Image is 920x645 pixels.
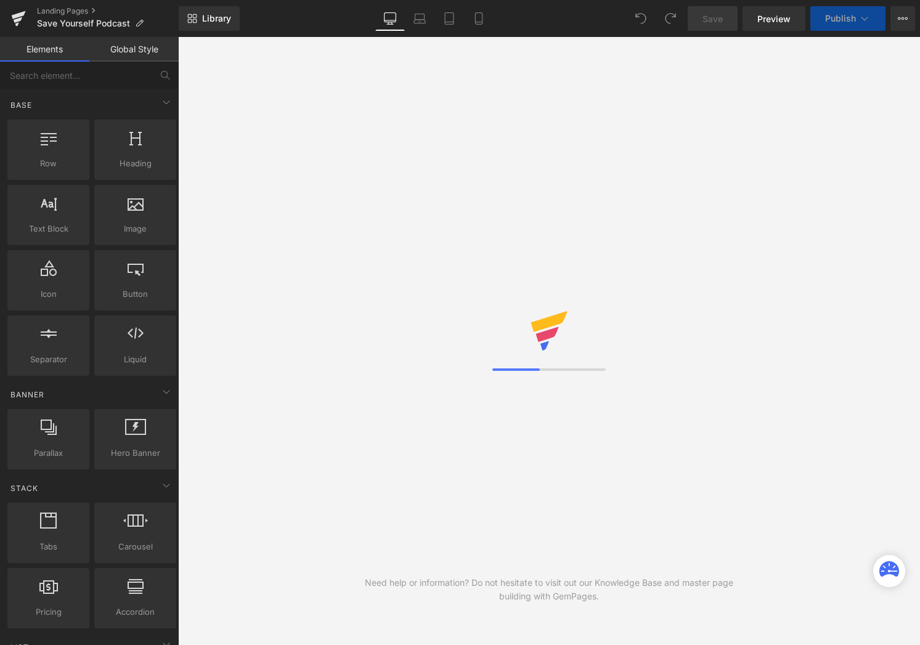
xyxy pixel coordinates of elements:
a: New Library [179,6,240,31]
span: Hero Banner [98,447,173,460]
span: Heading [98,157,173,170]
span: Liquid [98,353,173,366]
span: Save [702,12,723,25]
span: Banner [9,389,46,400]
span: Save Yourself Podcast [37,18,130,28]
div: Need help or information? Do not hesitate to visit out our Knowledge Base and master page buildin... [364,576,735,603]
span: Library [202,13,231,24]
a: Landing Pages [37,6,179,16]
span: Text Block [11,222,86,235]
span: Carousel [98,540,173,553]
span: Pricing [11,606,86,619]
a: Desktop [375,6,405,31]
button: Redo [658,6,683,31]
span: Publish [825,14,856,23]
span: Base [9,99,33,111]
span: Tabs [11,540,86,553]
button: Publish [810,6,885,31]
a: Laptop [405,6,434,31]
span: Separator [11,353,86,366]
a: Preview [743,6,805,31]
a: Mobile [464,6,494,31]
span: Row [11,157,86,170]
span: Button [98,288,173,301]
a: Tablet [434,6,464,31]
button: More [890,6,915,31]
a: Global Style [89,37,179,62]
span: Preview [757,12,791,25]
span: Accordion [98,606,173,619]
span: Stack [9,482,39,494]
span: Parallax [11,447,86,460]
span: Icon [11,288,86,301]
button: Undo [629,6,653,31]
span: Image [98,222,173,235]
